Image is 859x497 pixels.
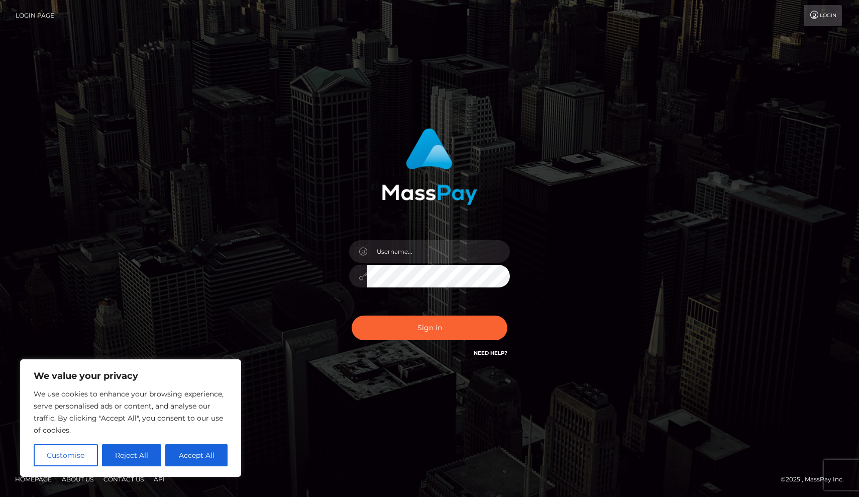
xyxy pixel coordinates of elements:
[34,388,228,436] p: We use cookies to enhance your browsing experience, serve personalised ads or content, and analys...
[11,471,56,487] a: Homepage
[20,359,241,477] div: We value your privacy
[102,444,162,466] button: Reject All
[804,5,842,26] a: Login
[367,240,510,263] input: Username...
[16,5,54,26] a: Login Page
[474,350,507,356] a: Need Help?
[150,471,169,487] a: API
[34,370,228,382] p: We value your privacy
[34,444,98,466] button: Customise
[165,444,228,466] button: Accept All
[352,316,507,340] button: Sign in
[382,128,477,205] img: MassPay Login
[781,474,851,485] div: © 2025 , MassPay Inc.
[58,471,97,487] a: About Us
[99,471,148,487] a: Contact Us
